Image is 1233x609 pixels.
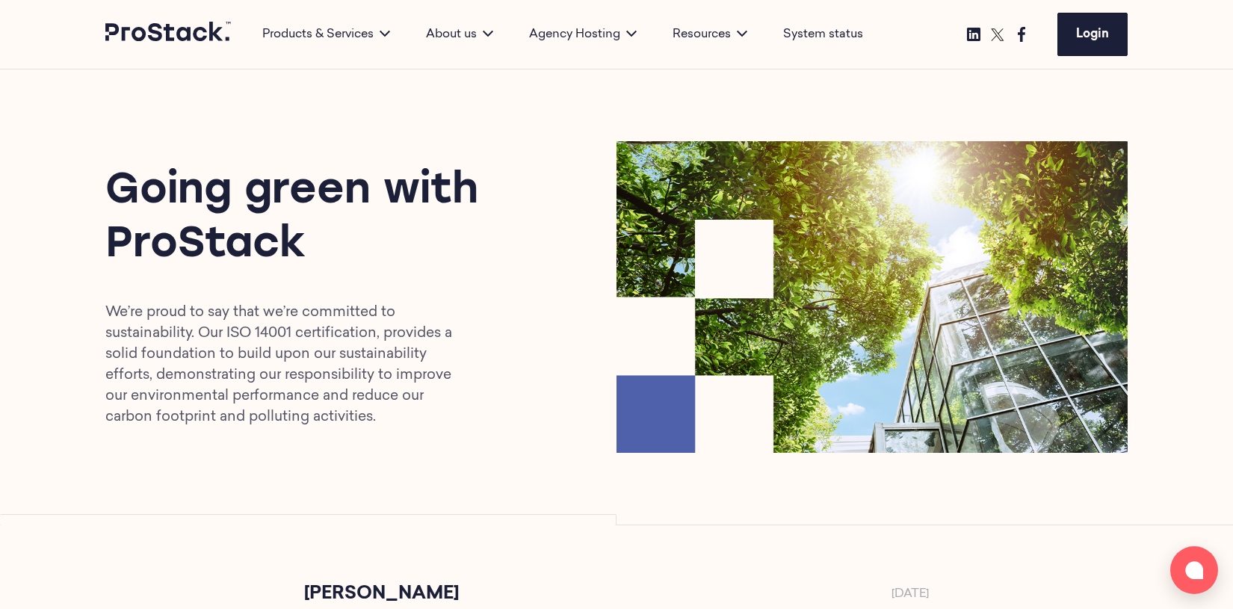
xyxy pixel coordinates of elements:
h2: [PERSON_NAME] [304,585,459,603]
button: Open chat window [1170,546,1218,594]
div: Products & Services [244,25,408,43]
div: About us [408,25,511,43]
h1: Going green with ProStack [105,165,497,273]
div: Agency Hosting [511,25,655,43]
img: Prostack-BlogImage-May25-Sustainability-1-768x468.jpg [616,141,1128,453]
span: Login [1076,28,1109,40]
p: We’re proud to say that we’re committed to sustainability. Our ISO 14001 certification, provides ... [105,303,458,428]
div: Resources [655,25,765,43]
p: [DATE] [891,585,929,609]
a: System status [783,25,863,43]
a: Prostack logo [105,22,232,47]
a: Login [1057,13,1128,56]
